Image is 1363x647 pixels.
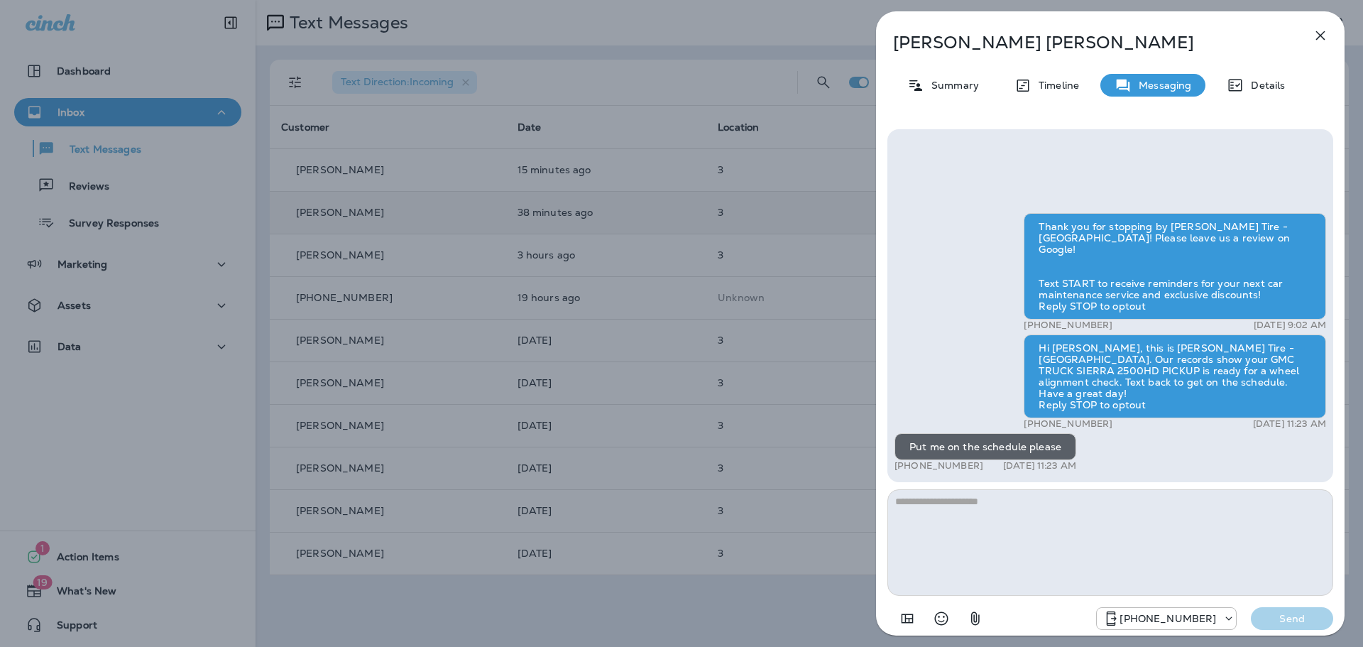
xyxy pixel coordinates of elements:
[894,433,1076,460] div: Put me on the schedule please
[893,604,921,633] button: Add in a premade template
[1254,320,1326,331] p: [DATE] 9:02 AM
[1253,418,1326,430] p: [DATE] 11:23 AM
[927,604,956,633] button: Select an emoji
[894,460,983,472] p: [PHONE_NUMBER]
[1031,80,1079,91] p: Timeline
[893,33,1281,53] p: [PERSON_NAME] [PERSON_NAME]
[1024,213,1326,320] div: Thank you for stopping by [PERSON_NAME] Tire - [GEOGRAPHIC_DATA]! Please leave us a review on Goo...
[1132,80,1191,91] p: Messaging
[924,80,979,91] p: Summary
[1024,335,1326,418] div: Hi [PERSON_NAME], this is [PERSON_NAME] Tire - [GEOGRAPHIC_DATA]. Our records show your GMC TRUCK...
[1120,613,1216,624] p: [PHONE_NUMBER]
[1024,418,1112,430] p: [PHONE_NUMBER]
[1244,80,1285,91] p: Details
[1003,460,1076,472] p: [DATE] 11:23 AM
[1097,610,1236,627] div: +1 (330) 522-1293
[1024,320,1112,331] p: [PHONE_NUMBER]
